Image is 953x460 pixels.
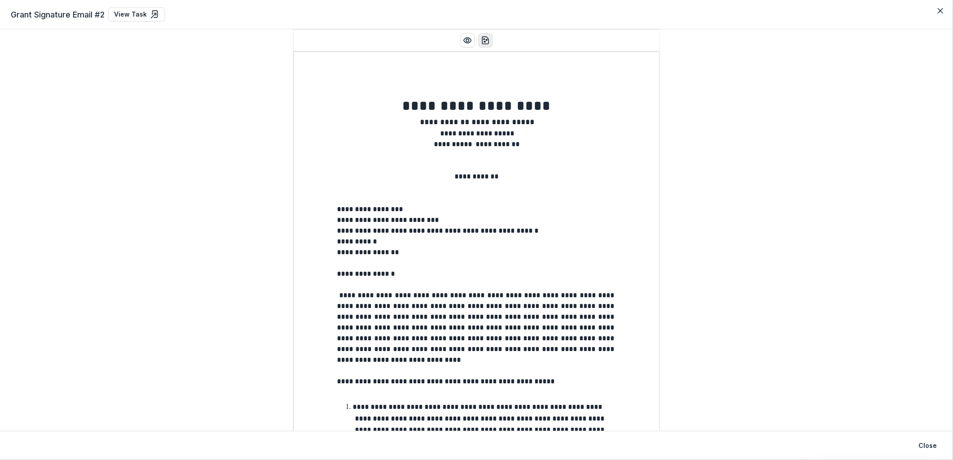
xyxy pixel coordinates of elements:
button: download-word [478,33,493,48]
span: Grant Signature Email #2 [11,9,105,21]
a: View Task [108,7,165,22]
button: Close [933,4,948,18]
button: Close [913,438,942,453]
button: Preview preview-doc.pdf [460,33,475,48]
